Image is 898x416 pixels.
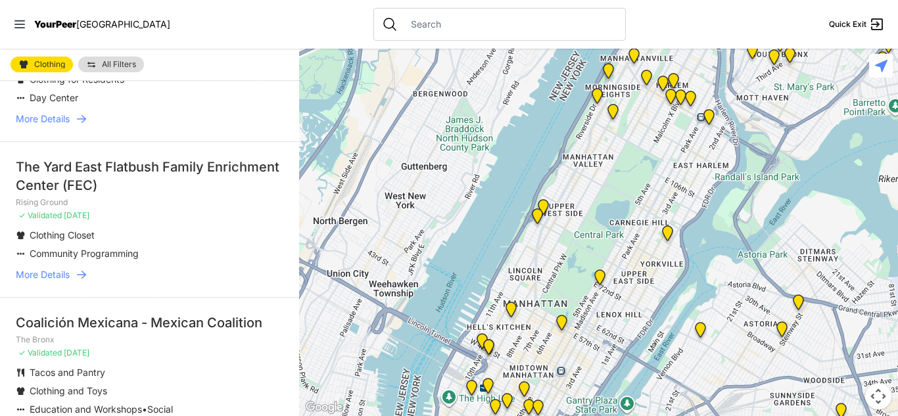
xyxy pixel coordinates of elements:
[30,367,105,378] span: Tacos and Pantry
[589,88,605,109] div: Ford Hall
[665,73,682,94] div: Manhattan
[18,210,62,220] span: ✓ Validated
[30,404,142,415] span: Education and Workshops
[403,18,617,31] input: Search
[102,60,136,68] span: All Filters
[701,109,717,130] div: Main Location
[829,19,866,30] span: Quick Exit
[34,18,76,30] span: YourPeer
[655,76,671,97] div: Uptown/Harlem DYCD Youth Drop-in Center
[64,210,89,220] span: [DATE]
[16,268,70,281] span: More Details
[744,43,761,64] div: Harm Reduction Center
[30,248,139,259] span: Community Programming
[692,322,709,343] div: Fancy Thrift Shop
[16,197,283,208] p: Rising Ground
[16,112,70,126] span: More Details
[16,112,283,126] a: More Details
[11,57,73,72] a: Clothing
[30,229,95,241] span: Clothing Closet
[474,333,490,354] div: New York
[592,269,608,290] div: Manhattan
[16,268,283,281] a: More Details
[659,225,676,246] div: Avenue Church
[499,393,515,414] div: Headquarters
[480,378,496,399] div: Antonio Olivieri Drop-in Center
[481,339,497,360] div: Metro Baptist Church
[302,399,346,416] img: Google
[782,47,798,68] div: The Bronx Pride Center
[76,18,170,30] span: [GEOGRAPHIC_DATA]
[605,104,621,125] div: The Cathedral Church of St. John the Divine
[34,20,170,28] a: YourPeer[GEOGRAPHIC_DATA]
[16,313,283,332] div: Coalición Mexicana - Mexican Coalition
[30,92,78,103] span: Day Center
[18,348,62,358] span: ✓ Validated
[638,70,655,91] div: The PILLARS – Holistic Recovery Support
[64,348,89,358] span: [DATE]
[34,60,65,68] span: Clothing
[829,16,885,32] a: Quick Exit
[865,383,891,409] button: Map camera controls
[673,89,689,110] div: Manhattan
[142,404,147,415] span: •
[16,158,283,195] div: The Yard East Flatbush Family Enrichment Center (FEC)
[16,335,283,345] p: The Bronx
[535,199,552,220] div: Pathways Adult Drop-In Program
[30,385,107,396] span: Clothing and Toys
[78,57,144,72] a: All Filters
[463,380,480,401] div: Chelsea
[302,399,346,416] a: Open this area in Google Maps (opens a new window)
[600,63,617,84] div: Manhattan
[880,37,897,58] div: Living Room 24-Hour Drop-In Center
[503,302,519,323] div: 9th Avenue Drop-in Center
[682,91,699,112] div: East Harlem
